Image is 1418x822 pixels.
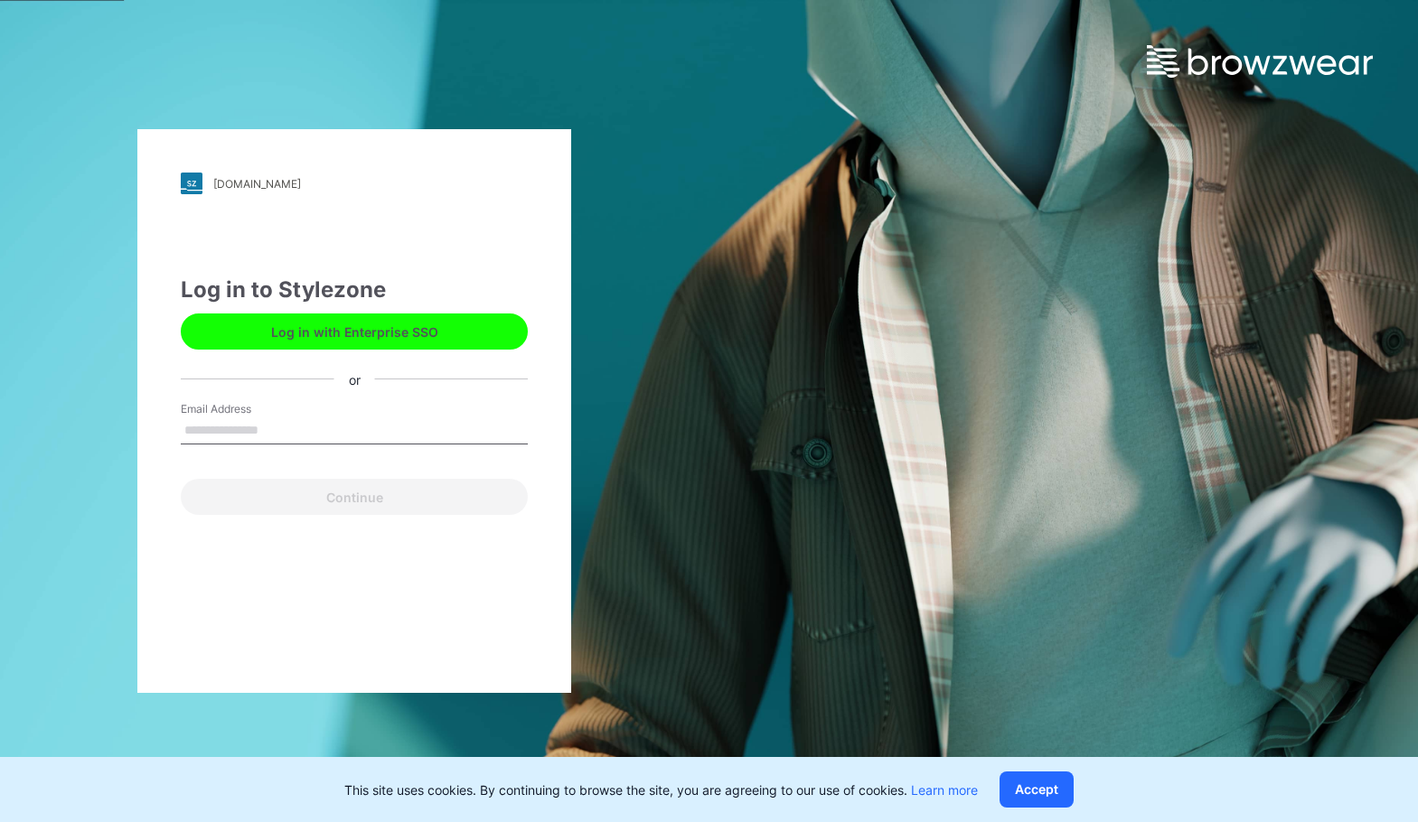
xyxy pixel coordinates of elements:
[1000,771,1074,808] button: Accept
[181,173,528,194] a: [DOMAIN_NAME]
[181,313,528,350] button: Log in with Enterprise SSO
[181,401,307,417] label: Email Address
[181,173,202,194] img: stylezone-logo.562084cfcfab977791bfbf7441f1a819.svg
[213,177,301,191] div: [DOMAIN_NAME]
[181,274,528,306] div: Log in to Stylezone
[334,369,375,388] div: or
[344,780,978,799] p: This site uses cookies. By continuing to browse the site, you are agreeing to our use of cookies.
[911,782,978,798] a: Learn more
[1147,45,1373,78] img: browzwear-logo.e42bd6dac1945053ebaf764b6aa21510.svg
